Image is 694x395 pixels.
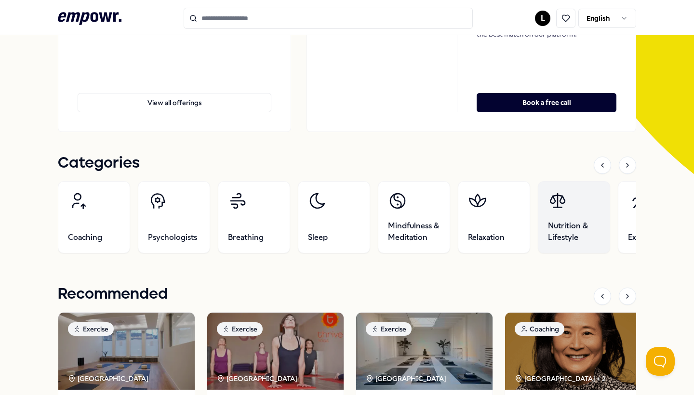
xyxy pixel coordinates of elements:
a: View all offerings [78,78,271,112]
img: package image [356,313,493,390]
iframe: Help Scout Beacon - Open [646,347,675,376]
a: Relaxation [458,181,530,253]
img: package image [58,313,195,390]
div: [GEOGRAPHIC_DATA] [68,373,150,384]
img: package image [505,313,641,390]
span: Breathing [228,232,264,243]
div: [GEOGRAPHIC_DATA] + 2 [515,373,606,384]
span: Nutrition & Lifestyle [548,220,600,243]
span: Psychologists [148,232,197,243]
span: Relaxation [468,232,505,243]
a: Nutrition & Lifestyle [538,181,610,253]
h1: Categories [58,151,140,175]
div: [GEOGRAPHIC_DATA] [366,373,448,384]
div: Exercise [217,322,263,336]
a: Mindfulness & Meditation [378,181,450,253]
a: Psychologists [138,181,210,253]
div: Exercise [366,322,412,336]
h1: Recommended [58,282,168,306]
span: Mindfulness & Meditation [388,220,440,243]
div: Coaching [515,322,564,336]
span: Sleep [308,232,328,243]
span: Exercise [628,232,657,243]
img: package image [207,313,344,390]
button: Book a free call [477,93,616,112]
div: [GEOGRAPHIC_DATA] [217,373,299,384]
div: Exercise [68,322,114,336]
span: Coaching [68,232,102,243]
a: Sleep [298,181,370,253]
a: Exercise [618,181,690,253]
a: Breathing [218,181,290,253]
input: Search for products, categories or subcategories [184,8,473,29]
button: L [535,11,550,26]
a: Coaching [58,181,130,253]
button: View all offerings [78,93,271,112]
